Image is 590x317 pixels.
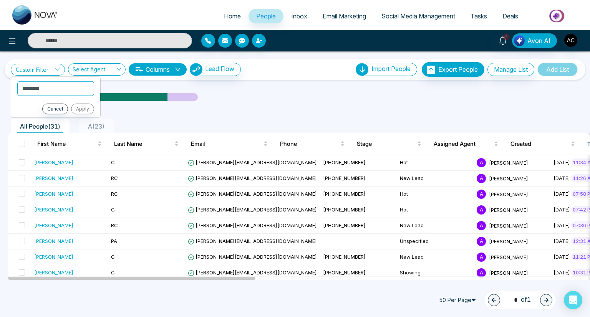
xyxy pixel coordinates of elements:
[323,222,366,228] span: [PHONE_NUMBER]
[477,174,486,183] span: A
[554,222,570,228] span: [DATE]
[463,9,495,23] a: Tasks
[504,133,581,155] th: Created
[188,254,317,260] span: [PERSON_NAME][EMAIL_ADDRESS][DOMAIN_NAME]
[323,12,366,20] span: Email Marketing
[224,12,241,20] span: Home
[397,155,474,171] td: Hot
[357,139,416,149] span: Stage
[111,206,115,213] span: C
[111,269,115,276] span: C
[527,36,550,45] span: Avon AI
[477,205,486,215] span: A
[554,206,570,213] span: [DATE]
[489,191,528,197] span: [PERSON_NAME]
[554,269,570,276] span: [DATE]
[42,103,68,114] button: Cancel
[494,33,512,47] a: 5
[216,9,249,23] a: Home
[190,63,202,76] img: Lead Flow
[34,158,73,166] div: [PERSON_NAME]
[114,139,173,149] span: Last Name
[502,12,518,20] span: Deals
[111,238,117,244] span: PA
[315,9,374,23] a: Email Marketing
[111,175,118,181] span: RC
[509,295,531,305] span: of 1
[256,12,276,20] span: People
[34,253,73,261] div: [PERSON_NAME]
[428,133,504,155] th: Assigned Agent
[187,63,241,76] a: Lead FlowLead Flow
[381,12,455,20] span: Social Media Management
[397,171,474,187] td: New Lead
[188,222,317,228] span: [PERSON_NAME][EMAIL_ADDRESS][DOMAIN_NAME]
[477,158,486,167] span: A
[34,206,73,213] div: [PERSON_NAME]
[371,65,411,73] span: Import People
[111,254,115,260] span: C
[188,269,317,276] span: [PERSON_NAME][EMAIL_ADDRESS][DOMAIN_NAME]
[477,237,486,246] span: A
[477,268,486,277] span: A
[323,269,366,276] span: [PHONE_NUMBER]
[438,66,478,73] span: Export People
[489,222,528,228] span: [PERSON_NAME]
[554,254,570,260] span: [DATE]
[191,139,262,149] span: Email
[554,238,570,244] span: [DATE]
[397,202,474,218] td: Hot
[489,159,528,165] span: [PERSON_NAME]
[554,175,570,181] span: [DATE]
[397,218,474,234] td: New Lead
[489,238,528,244] span: [PERSON_NAME]
[11,64,65,76] a: Custom Filter
[34,174,73,182] div: [PERSON_NAME]
[489,254,528,260] span: [PERSON_NAME]
[185,133,274,155] th: Email
[487,63,534,76] button: Manage List
[34,269,73,276] div: [PERSON_NAME]
[489,175,528,181] span: [PERSON_NAME]
[188,206,317,213] span: [PERSON_NAME][EMAIL_ADDRESS][DOMAIN_NAME]
[280,139,339,149] span: Phone
[434,139,492,149] span: Assigned Agent
[564,291,582,309] div: Open Intercom Messenger
[397,234,474,249] td: Unspecified
[530,7,585,25] img: Market-place.gif
[397,187,474,202] td: Hot
[188,175,317,181] span: [PERSON_NAME][EMAIL_ADDRESS][DOMAIN_NAME]
[12,5,58,25] img: Nova CRM Logo
[249,9,283,23] a: People
[323,159,366,165] span: [PHONE_NUMBER]
[323,206,366,213] span: [PHONE_NUMBER]
[477,253,486,262] span: A
[514,35,525,46] img: Lead Flow
[503,33,510,40] span: 5
[477,190,486,199] span: A
[323,175,366,181] span: [PHONE_NUMBER]
[512,33,557,48] button: Avon AI
[17,122,63,130] span: All People ( 31 )
[323,254,366,260] span: [PHONE_NUMBER]
[283,9,315,23] a: Inbox
[554,159,570,165] span: [DATE]
[554,191,570,197] span: [DATE]
[129,63,187,76] button: Columnsdown
[111,159,115,165] span: C
[188,238,317,244] span: [PERSON_NAME][EMAIL_ADDRESS][DOMAIN_NAME]
[34,221,73,229] div: [PERSON_NAME]
[190,63,241,76] button: Lead Flow
[564,34,577,47] img: User Avatar
[489,269,528,276] span: [PERSON_NAME]
[34,190,73,198] div: [PERSON_NAME]
[422,62,484,77] button: Export People
[111,222,118,228] span: RC
[11,76,101,117] ul: Custom Filter
[175,66,181,73] span: down
[188,159,317,165] span: [PERSON_NAME][EMAIL_ADDRESS][DOMAIN_NAME]
[291,12,307,20] span: Inbox
[397,249,474,265] td: New Lead
[323,191,366,197] span: [PHONE_NUMBER]
[188,191,317,197] span: [PERSON_NAME][EMAIL_ADDRESS][DOMAIN_NAME]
